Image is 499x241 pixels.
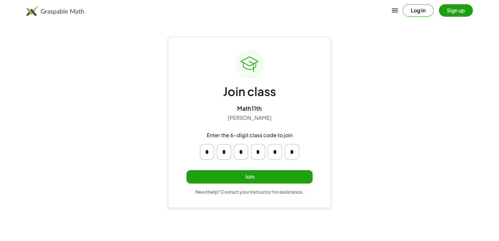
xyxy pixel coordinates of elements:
input: Please enter OTP character 4 [251,144,265,160]
button: Sign up [439,4,473,17]
div: Join class [223,84,276,99]
input: Please enter OTP character 6 [285,144,299,160]
button: Log in [403,4,434,17]
div: Enter the 6-digit class code to join [207,132,293,139]
input: Please enter OTP character 5 [268,144,282,160]
div: Need help? Contact your instructor for assistance. [195,189,304,195]
div: [PERSON_NAME] [228,115,272,121]
button: Join [186,170,313,184]
input: Please enter OTP character 1 [200,144,214,160]
div: Math11th [237,104,262,112]
input: Please enter OTP character 3 [234,144,248,160]
input: Please enter OTP character 2 [217,144,231,160]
